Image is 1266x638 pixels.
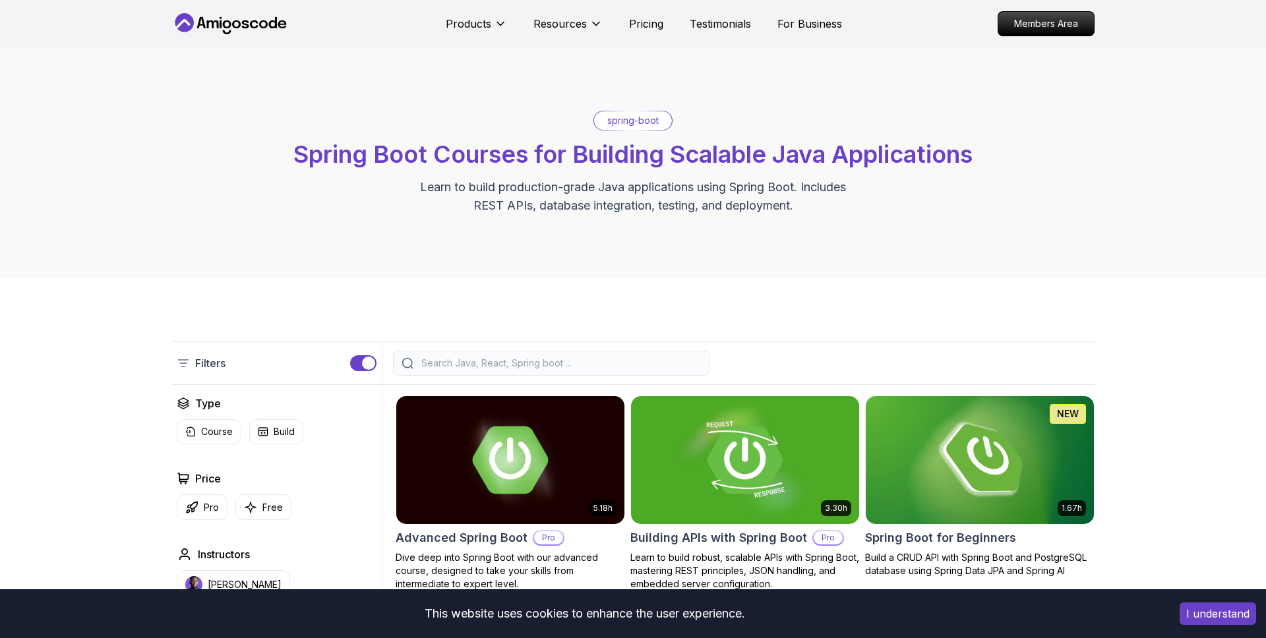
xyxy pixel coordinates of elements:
[630,529,807,547] h2: Building APIs with Spring Boot
[419,357,701,370] input: Search Java, React, Spring boot ...
[866,396,1094,524] img: Spring Boot for Beginners card
[865,551,1095,577] p: Build a CRUD API with Spring Boot and PostgreSQL database using Spring Data JPA and Spring AI
[777,16,842,32] a: For Business
[262,501,283,514] p: Free
[1057,407,1079,420] p: NEW
[630,395,860,591] a: Building APIs with Spring Boot card3.30hBuilding APIs with Spring BootProLearn to build robust, s...
[814,531,843,544] p: Pro
[201,425,233,438] p: Course
[10,599,1160,628] div: This website uses cookies to enhance the user experience.
[533,16,587,32] p: Resources
[249,419,303,444] button: Build
[1062,503,1082,513] p: 1.67h
[631,396,859,524] img: Building APIs with Spring Boot card
[235,494,291,520] button: Free
[411,178,855,215] p: Learn to build production-grade Java applications using Spring Boot. Includes REST APIs, database...
[396,551,625,591] p: Dive deep into Spring Boot with our advanced course, designed to take your skills from intermedia...
[396,529,527,547] h2: Advanced Spring Boot
[396,395,625,591] a: Advanced Spring Boot card5.18hAdvanced Spring BootProDive deep into Spring Boot with our advanced...
[293,140,973,169] span: Spring Boot Courses for Building Scalable Java Applications
[195,395,221,411] h2: Type
[630,551,860,591] p: Learn to build robust, scalable APIs with Spring Boot, mastering REST principles, JSON handling, ...
[607,114,659,127] p: spring-boot
[690,16,751,32] a: Testimonials
[204,501,219,514] p: Pro
[865,529,1016,547] h2: Spring Boot for Beginners
[825,503,847,513] p: 3.30h
[1180,602,1256,625] button: Accept cookies
[177,494,227,520] button: Pro
[274,425,295,438] p: Build
[396,396,624,524] img: Advanced Spring Boot card
[629,16,663,32] a: Pricing
[446,16,491,32] p: Products
[195,355,226,371] p: Filters
[865,395,1095,577] a: Spring Boot for Beginners card1.67hNEWSpring Boot for BeginnersBuild a CRUD API with Spring Boot ...
[195,471,221,486] h2: Price
[177,419,241,444] button: Course
[198,546,250,562] h2: Instructors
[533,16,603,42] button: Resources
[998,11,1095,36] a: Members Area
[446,16,507,42] button: Products
[177,570,290,599] button: instructor img[PERSON_NAME]
[185,576,202,593] img: instructor img
[593,503,613,513] p: 5.18h
[534,531,563,544] p: Pro
[998,12,1094,36] p: Members Area
[208,578,282,591] p: [PERSON_NAME]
